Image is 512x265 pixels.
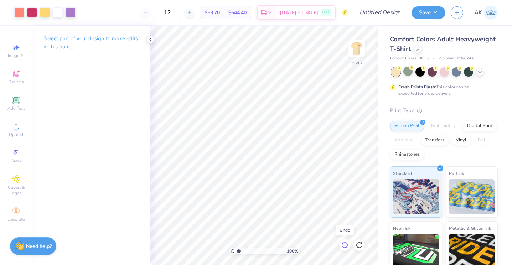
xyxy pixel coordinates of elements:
span: Clipart & logos [4,185,29,196]
span: FREE [322,10,330,15]
a: AK [475,6,498,20]
span: 100 % [287,248,298,254]
img: Standard [393,179,439,214]
img: Front [350,41,364,56]
div: Front [352,59,362,66]
strong: Fresh Prints Flash: [398,84,436,90]
span: Metallic & Glitter Ink [449,224,491,232]
div: Vinyl [451,135,471,146]
span: AK [475,9,482,17]
span: Comfort Colors Adult Heavyweight T-Shirt [390,35,496,53]
input: Untitled Design [354,5,406,20]
span: Greek [11,158,22,164]
div: Foil [473,135,490,146]
span: Image AI [8,53,25,58]
span: Upload [9,132,23,137]
div: Transfers [420,135,449,146]
button: Save [412,6,445,19]
span: $53.70 [205,9,220,16]
div: Embroidery [426,121,460,131]
div: Undo [336,225,354,235]
span: [DATE] - [DATE] [280,9,318,16]
span: # C1717 [420,56,435,62]
span: Minimum Order: 24 + [438,56,474,62]
span: Add Text [7,105,25,111]
span: Standard [393,170,412,177]
span: Neon Ink [393,224,410,232]
div: Screen Print [390,121,424,131]
input: – – [154,6,181,19]
strong: Need help? [26,243,52,250]
span: Decorate [7,217,25,222]
span: $644.40 [228,9,247,16]
div: Applique [390,135,418,146]
span: Puff Ink [449,170,464,177]
img: Annie Kapple [484,6,498,20]
span: Designs [8,79,24,85]
div: Digital Print [462,121,497,131]
img: Puff Ink [449,179,495,214]
div: Print Type [390,106,498,115]
p: Select part of your design to make edits in this panel [43,35,139,51]
div: This color can be expedited for 5 day delivery. [398,84,486,97]
div: Rhinestones [390,149,424,160]
span: Comfort Colors [390,56,416,62]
